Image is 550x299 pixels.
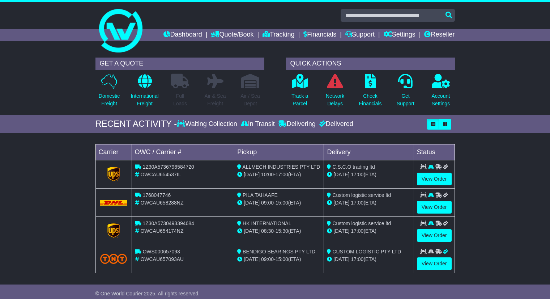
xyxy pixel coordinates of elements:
[351,172,363,177] span: 17:00
[345,29,375,41] a: Support
[237,171,321,178] div: - (ETA)
[95,58,264,70] div: GET A QUOTE
[325,73,345,111] a: NetworkDelays
[417,173,452,185] a: View Order
[332,164,375,170] span: C.S.C.O trading ltd
[244,256,260,262] span: [DATE]
[276,256,288,262] span: 15:00
[131,92,158,108] p: International Freight
[237,227,321,235] div: - (ETA)
[351,256,363,262] span: 17:00
[142,164,194,170] span: 1Z30A5736796584720
[291,92,308,108] p: Track a Parcel
[332,220,391,226] span: Custom logistic service ltd
[177,120,239,128] div: Waiting Collection
[99,92,120,108] p: Domestic Freight
[261,256,274,262] span: 09:00
[359,92,382,108] p: Check Financials
[237,256,321,263] div: - (ETA)
[243,249,315,254] span: BENDIGO BEARINGS PTY LTD
[333,172,349,177] span: [DATE]
[359,73,382,111] a: CheckFinancials
[397,92,414,108] p: Get Support
[204,92,226,108] p: Air & Sea Freight
[142,220,194,226] span: 1Z30A5730493394684
[276,172,288,177] span: 17:00
[351,200,363,206] span: 17:00
[211,29,253,41] a: Quote/Book
[333,200,349,206] span: [DATE]
[414,144,455,160] td: Status
[261,200,274,206] span: 09:00
[333,228,349,234] span: [DATE]
[327,227,410,235] div: (ETA)
[107,223,120,238] img: GetCarrierServiceLogo
[276,200,288,206] span: 15:00
[244,172,260,177] span: [DATE]
[327,171,410,178] div: (ETA)
[384,29,415,41] a: Settings
[244,228,260,234] span: [DATE]
[303,29,336,41] a: Financials
[263,29,294,41] a: Tracking
[261,172,274,177] span: 10:00
[95,288,455,299] div: FROM OUR SUPPORT
[351,228,363,234] span: 17:00
[327,256,410,263] div: (ETA)
[277,120,317,128] div: Delivering
[317,120,353,128] div: Delivered
[333,256,349,262] span: [DATE]
[142,249,180,254] span: OWS000657093
[324,144,414,160] td: Delivery
[234,144,324,160] td: Pickup
[140,172,181,177] span: OWCAU654537IL
[327,199,410,207] div: (ETA)
[132,144,234,160] td: OWC / Carrier #
[276,228,288,234] span: 15:30
[243,220,291,226] span: HK INTERNATIONAL
[417,257,452,270] a: View Order
[286,58,455,70] div: QUICK ACTIONS
[100,254,127,264] img: TNT_Domestic.png
[171,92,189,108] p: Full Loads
[332,249,401,254] span: CUSTOM LOGISTIC PTY LTD
[130,73,159,111] a: InternationalFreight
[107,167,120,181] img: GetCarrierServiceLogo
[237,199,321,207] div: - (ETA)
[261,228,274,234] span: 08:30
[98,73,120,111] a: DomesticFreight
[239,120,277,128] div: In Transit
[95,119,177,129] div: RECENT ACTIVITY -
[140,200,183,206] span: OWCAU658288NZ
[424,29,455,41] a: Reseller
[140,256,184,262] span: OWCAU657093AU
[291,73,308,111] a: Track aParcel
[417,229,452,242] a: View Order
[242,164,320,170] span: ALLMECH INDUSTRIES PTY LTD
[95,291,200,296] span: © One World Courier 2025. All rights reserved.
[140,228,183,234] span: OWCAU654174NZ
[95,144,132,160] td: Carrier
[163,29,202,41] a: Dashboard
[431,73,451,111] a: AccountSettings
[396,73,415,111] a: GetSupport
[243,192,278,198] span: PILA TAHAAFE
[432,92,450,108] p: Account Settings
[142,192,171,198] span: 1768047746
[244,200,260,206] span: [DATE]
[100,200,127,206] img: DHL.png
[326,92,344,108] p: Network Delays
[417,201,452,214] a: View Order
[332,192,391,198] span: Custom logistic service ltd
[240,92,260,108] p: Air / Sea Depot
